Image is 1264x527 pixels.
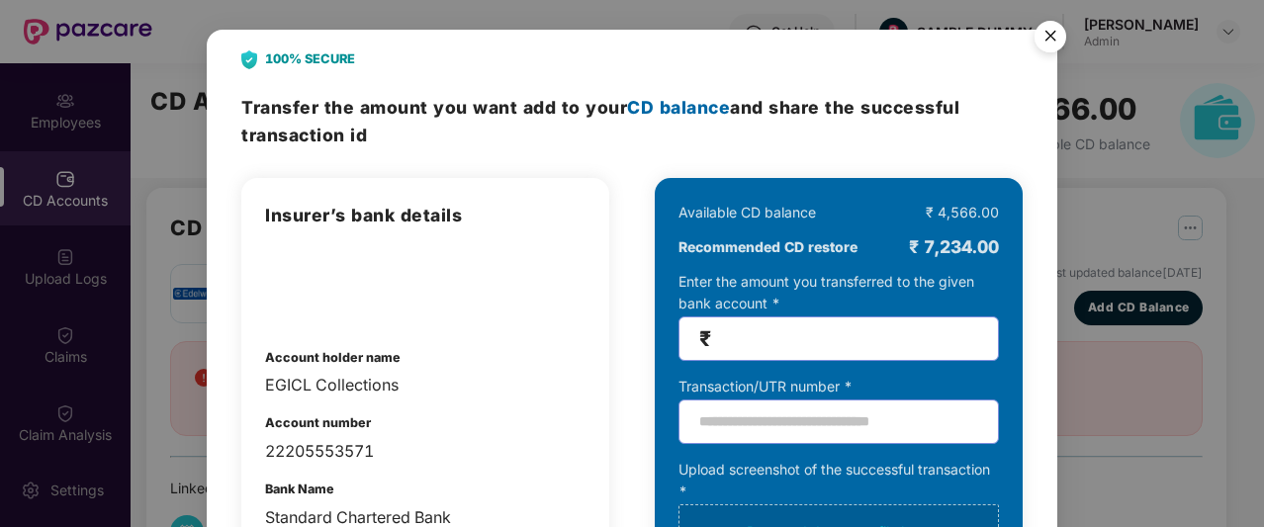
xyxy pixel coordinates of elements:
[699,327,711,350] span: ₹
[241,94,1023,148] h3: Transfer the amount and share the successful transaction id
[433,97,730,118] span: you want add to your
[241,50,257,69] img: svg+xml;base64,PHN2ZyB4bWxucz0iaHR0cDovL3d3dy53My5vcmcvMjAwMC9zdmciIHdpZHRoPSIyNCIgaGVpZ2h0PSIyOC...
[265,373,586,397] div: EGICL Collections
[678,236,858,258] b: Recommended CD restore
[265,202,586,229] h3: Insurer’s bank details
[265,439,586,464] div: 22205553571
[1023,12,1078,67] img: svg+xml;base64,PHN2ZyB4bWxucz0iaHR0cDovL3d3dy53My5vcmcvMjAwMC9zdmciIHdpZHRoPSI1NiIgaGVpZ2h0PSI1Ni...
[678,376,999,397] div: Transaction/UTR number *
[265,249,368,318] img: admin-overview
[265,415,371,430] b: Account number
[909,233,999,261] div: ₹ 7,234.00
[265,350,401,365] b: Account holder name
[265,49,355,69] b: 100% SECURE
[926,202,999,223] div: ₹ 4,566.00
[678,202,816,223] div: Available CD balance
[627,97,730,118] span: CD balance
[1023,11,1076,64] button: Close
[678,271,999,361] div: Enter the amount you transferred to the given bank account *
[265,482,334,496] b: Bank Name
